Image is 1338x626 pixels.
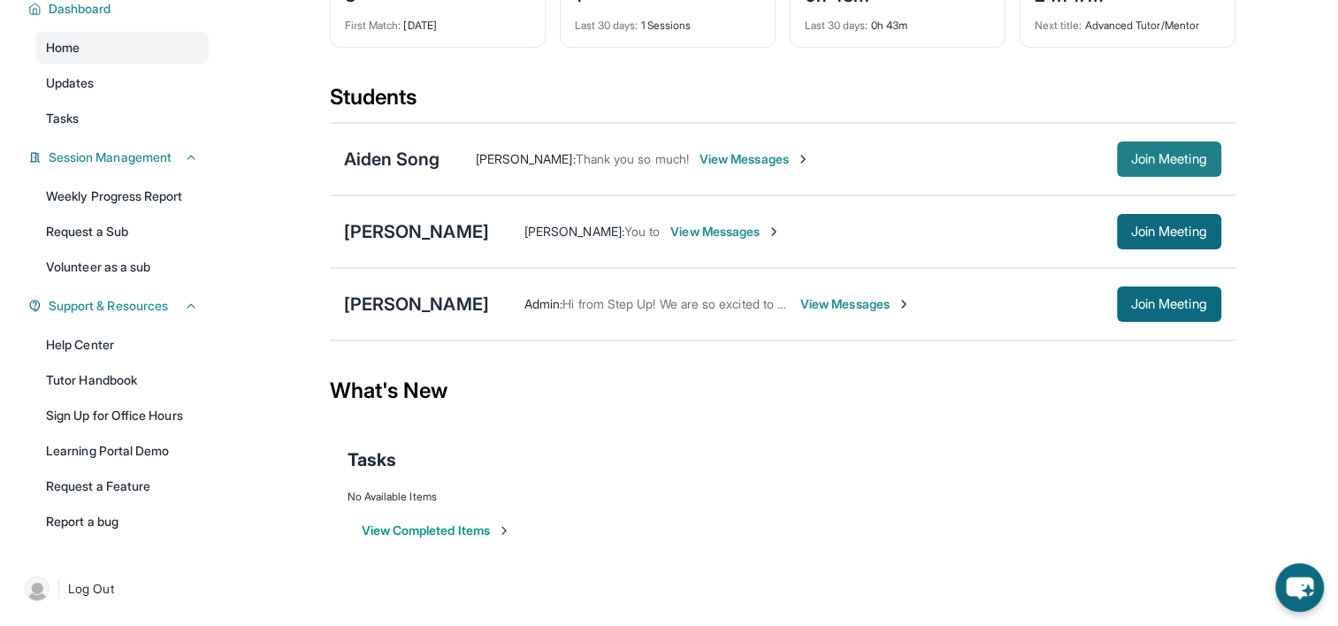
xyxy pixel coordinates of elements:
[330,352,1235,430] div: What's New
[362,522,511,539] button: View Completed Items
[1117,214,1221,249] button: Join Meeting
[330,83,1235,122] div: Students
[49,297,168,315] span: Support & Resources
[345,19,401,32] span: First Match :
[345,8,531,33] div: [DATE]
[767,225,781,239] img: Chevron-Right
[25,576,50,601] img: user-img
[35,216,209,248] a: Request a Sub
[670,223,781,240] span: View Messages
[57,578,61,599] span: |
[1131,299,1207,309] span: Join Meeting
[344,147,440,172] div: Aiden Song
[524,296,562,311] span: Admin :
[700,150,810,168] span: View Messages
[35,329,209,361] a: Help Center
[1035,8,1220,33] div: Advanced Tutor/Mentor
[35,435,209,467] a: Learning Portal Demo
[46,74,95,92] span: Updates
[42,297,198,315] button: Support & Resources
[1131,154,1207,164] span: Join Meeting
[1131,226,1207,237] span: Join Meeting
[624,224,660,239] span: You to
[46,39,80,57] span: Home
[35,32,209,64] a: Home
[35,103,209,134] a: Tasks
[800,295,911,313] span: View Messages
[35,364,209,396] a: Tutor Handbook
[1117,286,1221,322] button: Join Meeting
[348,490,1218,504] div: No Available Items
[35,67,209,99] a: Updates
[35,506,209,538] a: Report a bug
[42,149,198,166] button: Session Management
[575,19,638,32] span: Last 30 days :
[35,251,209,283] a: Volunteer as a sub
[344,292,489,317] div: [PERSON_NAME]
[46,110,79,127] span: Tasks
[476,151,576,166] span: [PERSON_NAME] :
[576,151,689,166] span: Thank you so much!
[1275,563,1324,612] button: chat-button
[348,447,396,472] span: Tasks
[575,8,761,33] div: 1 Sessions
[796,152,810,166] img: Chevron-Right
[344,219,489,244] div: [PERSON_NAME]
[1035,19,1082,32] span: Next title :
[35,180,209,212] a: Weekly Progress Report
[68,580,114,598] span: Log Out
[897,297,911,311] img: Chevron-Right
[35,400,209,431] a: Sign Up for Office Hours
[18,569,209,608] a: |Log Out
[1117,141,1221,177] button: Join Meeting
[524,224,624,239] span: [PERSON_NAME] :
[805,19,868,32] span: Last 30 days :
[805,8,990,33] div: 0h 43m
[35,470,209,502] a: Request a Feature
[49,149,172,166] span: Session Management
